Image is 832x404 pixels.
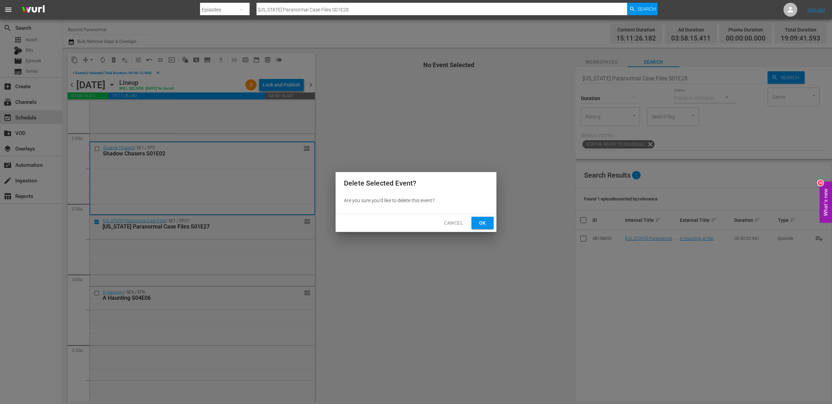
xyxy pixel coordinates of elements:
div: Are you sure you'd like to delete this event? [336,194,496,207]
button: Cancel [439,217,469,230]
button: Ok [471,217,494,230]
span: menu [4,6,12,14]
img: ans4CAIJ8jUAAAAAAAAAAAAAAAAAAAAAAAAgQb4GAAAAAAAAAAAAAAAAAAAAAAAAJMjXAAAAAAAAAAAAAAAAAAAAAAAAgAT5G... [17,2,50,18]
div: 10 [818,180,823,186]
span: Cancel [444,219,463,227]
button: Open Feedback Widget [820,181,832,223]
h2: Delete Selected Event? [344,178,488,189]
span: Ok [477,219,488,227]
span: Search [638,3,656,15]
a: Sign Out [807,7,825,12]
